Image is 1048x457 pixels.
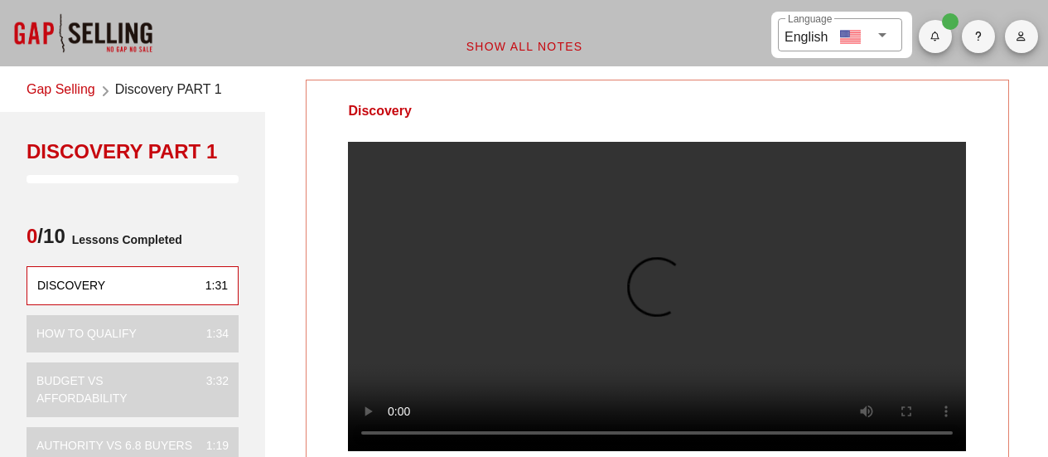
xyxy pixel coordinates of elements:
[27,223,65,256] span: /10
[27,80,95,102] a: Gap Selling
[307,80,453,142] div: Discovery
[65,223,182,256] span: Lessons Completed
[788,13,832,26] label: Language
[452,32,596,61] button: Show All Notes
[466,40,583,53] span: Show All Notes
[36,372,193,407] div: Budget vs Affordability
[36,325,137,343] div: How To Qualify
[115,80,222,102] span: Discovery PART 1
[192,277,228,294] div: 1:31
[785,23,828,47] div: English
[36,437,192,455] div: Authority vs 6.8 Buyers
[193,437,229,455] div: 1:19
[37,277,105,294] div: Discovery
[778,18,902,51] div: LanguageEnglish
[27,139,239,165] div: Discovery PART 1
[27,225,37,247] span: 0
[193,325,229,343] div: 1:34
[942,13,959,30] span: Badge
[193,372,229,407] div: 3:32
